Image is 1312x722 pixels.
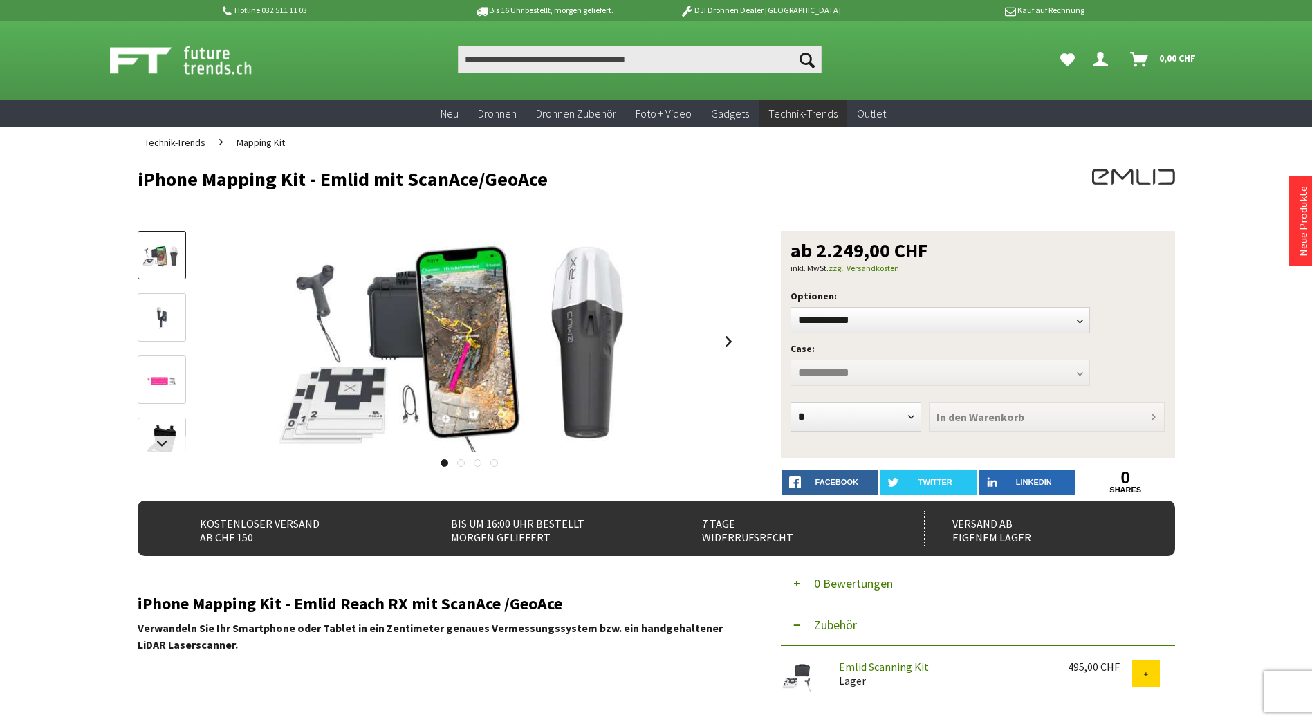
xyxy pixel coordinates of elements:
[791,340,1165,357] p: Case:
[781,563,1175,604] button: 0 Bewertungen
[441,107,459,120] span: Neu
[138,621,723,651] span: Verwandeln Sie Ihr Smartphone oder Tablet in ein Zentimeter genaues Vermessungssystem bzw. ein ha...
[828,660,1057,687] div: Lager
[711,107,749,120] span: Gadgets
[781,604,1175,646] button: Zubehör
[839,660,929,674] a: Emlid Scanning Kit
[230,127,292,158] a: Mapping Kit
[929,402,1165,432] button: In den Warenkorb
[423,511,643,546] div: Bis um 16:00 Uhr bestellt Morgen geliefert
[1296,186,1310,257] a: Neue Produkte
[458,46,822,73] input: Produkt, Marke, Kategorie, EAN, Artikelnummer…
[924,511,1145,546] div: Versand ab eigenem Lager
[138,127,212,158] a: Technik-Trends
[1053,46,1082,73] a: Meine Favoriten
[526,100,626,128] a: Drohnen Zubehör
[969,410,1024,424] span: Warenkorb
[468,100,526,128] a: Drohnen
[701,100,759,128] a: Gadgets
[138,169,968,189] h1: iPhone Mapping Kit - Emlid mit ScanAce/GeoAce
[1087,46,1119,73] a: Dein Konto
[857,107,886,120] span: Outlet
[145,136,205,149] span: Technik-Trends
[1068,660,1132,674] div: 495,00 CHF
[768,107,838,120] span: Technik-Trends
[791,241,928,260] span: ab 2.249,00 CHF
[847,100,896,128] a: Outlet
[1078,470,1174,485] a: 0
[436,2,652,19] p: Bis 16 Uhr bestellt, morgen geliefert.
[781,660,815,694] img: Emlid Scanning Kit
[815,478,858,486] span: facebook
[1159,47,1196,69] span: 0,00 CHF
[791,260,1165,277] p: inkl. MwSt.
[1125,46,1203,73] a: Warenkorb
[273,231,666,452] img: iPhone Mapping Kit - Emlid mit ScanAce/GeoAce
[626,100,701,128] a: Foto + Video
[1016,478,1052,486] span: LinkedIn
[536,107,616,120] span: Drohnen Zubehör
[221,2,436,19] p: Hotline 032 511 11 03
[1078,485,1174,494] a: shares
[172,511,393,546] div: Kostenloser Versand ab CHF 150
[1092,169,1175,185] img: EMLID
[918,478,952,486] span: twitter
[478,107,517,120] span: Drohnen
[782,470,878,495] a: facebook
[636,107,692,120] span: Foto + Video
[652,2,868,19] p: DJI Drohnen Dealer [GEOGRAPHIC_DATA]
[880,470,977,495] a: twitter
[793,46,822,73] button: Suchen
[138,593,562,614] span: iPhone Mapping Kit - Emlid Reach RX mit ScanAce /GeoAce
[829,263,899,273] a: zzgl. Versandkosten
[674,511,894,546] div: 7 Tage Widerrufsrecht
[142,245,182,268] img: Vorschau: iPhone Mapping Kit - Emlid mit ScanAce/GeoAce
[431,100,468,128] a: Neu
[759,100,847,128] a: Technik-Trends
[791,288,1165,304] p: Optionen:
[936,410,967,424] span: In den
[110,43,282,77] img: Shop Futuretrends - zur Startseite wechseln
[869,2,1084,19] p: Kauf auf Rechnung
[979,470,1075,495] a: LinkedIn
[237,136,285,149] span: Mapping Kit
